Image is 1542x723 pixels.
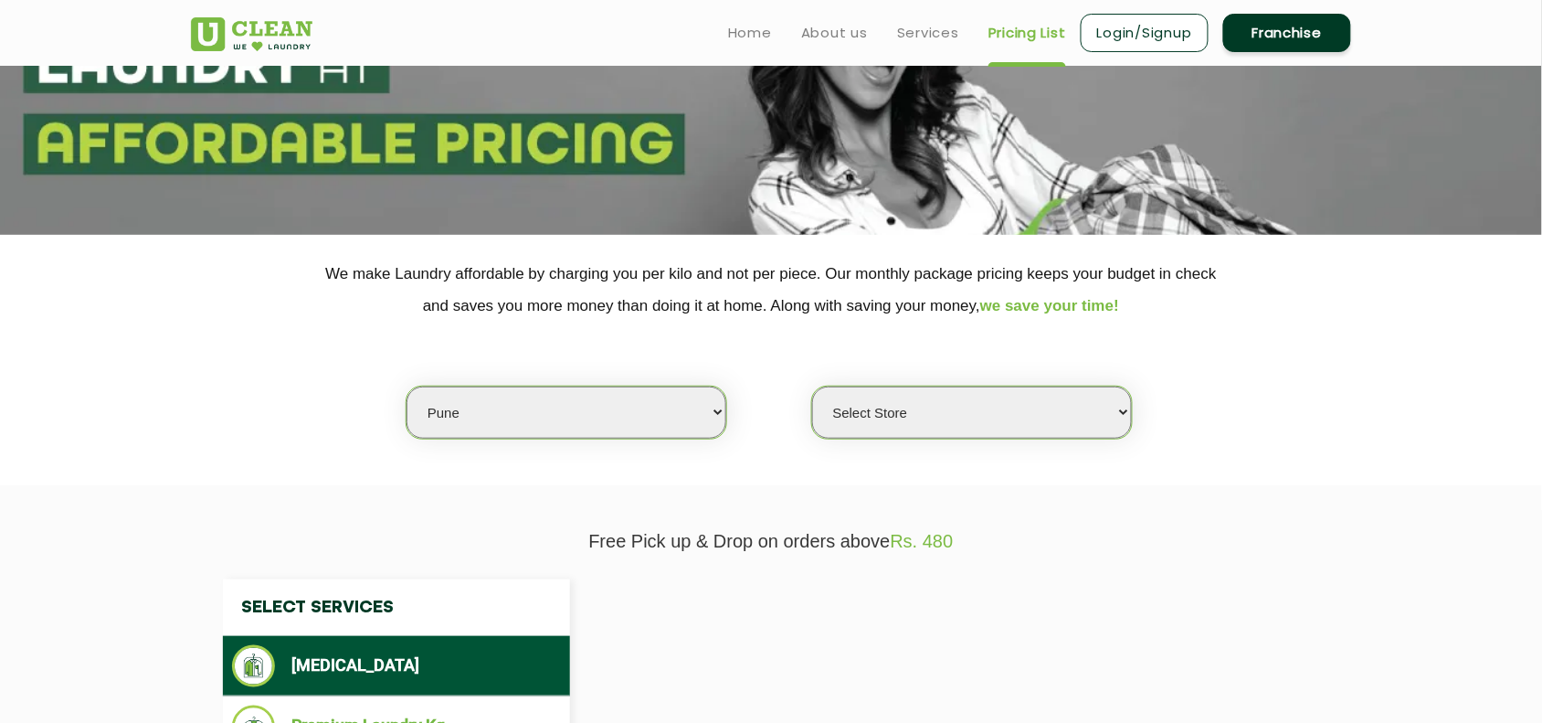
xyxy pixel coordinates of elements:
[980,297,1119,314] span: we save your time!
[232,645,561,687] li: [MEDICAL_DATA]
[232,645,275,687] img: Dry Cleaning
[191,17,312,51] img: UClean Laundry and Dry Cleaning
[801,22,868,44] a: About us
[1223,14,1351,52] a: Franchise
[891,531,954,551] span: Rs. 480
[223,579,570,636] h4: Select Services
[191,258,1351,322] p: We make Laundry affordable by charging you per kilo and not per piece. Our monthly package pricin...
[988,22,1066,44] a: Pricing List
[897,22,959,44] a: Services
[728,22,772,44] a: Home
[191,531,1351,552] p: Free Pick up & Drop on orders above
[1081,14,1209,52] a: Login/Signup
